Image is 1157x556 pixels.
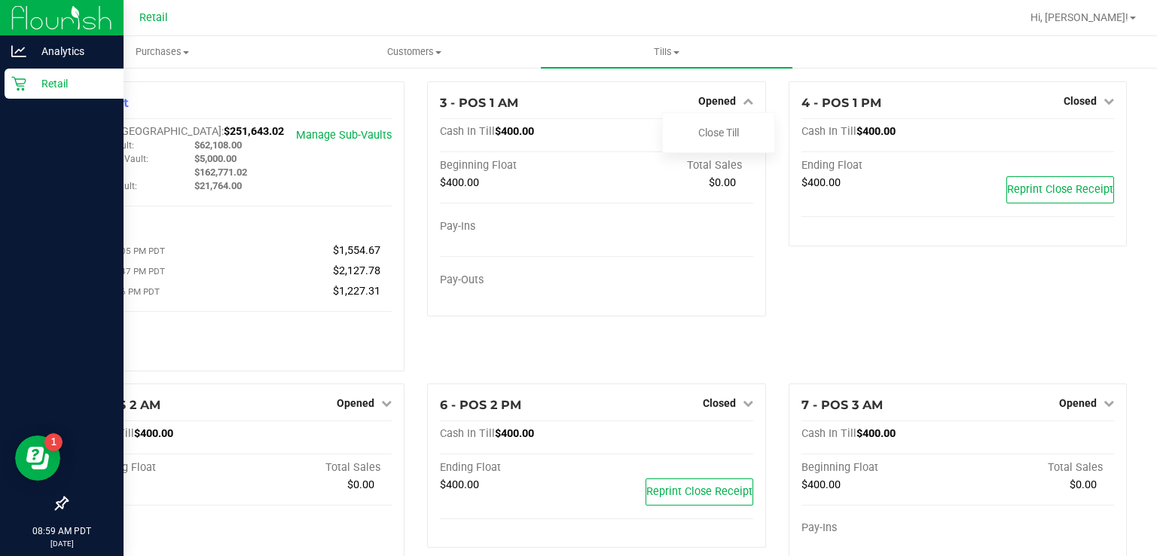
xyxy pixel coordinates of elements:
[440,176,479,189] span: $400.00
[1070,478,1097,491] span: $0.00
[7,538,117,549] p: [DATE]
[7,524,117,538] p: 08:59 AM PDT
[856,125,896,138] span: $400.00
[236,461,392,475] div: Total Sales
[333,285,380,298] span: $1,227.31
[440,159,597,173] div: Beginning Float
[79,461,236,475] div: Beginning Float
[698,95,736,107] span: Opened
[79,521,236,535] div: Pay-Ins
[541,45,793,59] span: Tills
[333,244,380,257] span: $1,554.67
[26,75,117,93] p: Retail
[26,42,117,60] p: Analytics
[289,45,540,59] span: Customers
[801,461,958,475] div: Beginning Float
[698,127,739,139] a: Close Till
[79,213,236,227] div: Pay-Ins
[194,153,237,164] span: $5,000.00
[79,125,224,138] span: Cash In [GEOGRAPHIC_DATA]:
[1064,95,1097,107] span: Closed
[440,220,597,234] div: Pay-Ins
[194,139,242,151] span: $62,108.00
[440,125,495,138] span: Cash In Till
[801,478,841,491] span: $400.00
[44,433,63,451] iframe: Resource center unread badge
[440,478,479,491] span: $400.00
[1007,183,1113,196] span: Reprint Close Receipt
[541,36,793,68] a: Tills
[801,427,856,440] span: Cash In Till
[134,427,173,440] span: $400.00
[703,397,736,409] span: Closed
[15,435,60,481] iframe: Resource center
[440,96,518,110] span: 3 - POS 1 AM
[495,427,534,440] span: $400.00
[801,521,958,535] div: Pay-Ins
[801,159,958,173] div: Ending Float
[37,45,288,59] span: Purchases
[440,461,597,475] div: Ending Float
[79,328,236,341] div: Pay-Outs
[11,44,26,59] inline-svg: Analytics
[333,264,380,277] span: $2,127.78
[36,36,288,68] a: Purchases
[288,36,541,68] a: Customers
[224,125,284,138] span: $251,643.02
[646,478,753,506] button: Reprint Close Receipt
[957,461,1114,475] div: Total Sales
[1059,397,1097,409] span: Opened
[801,96,881,110] span: 4 - POS 1 PM
[337,397,374,409] span: Opened
[194,166,247,178] span: $162,771.02
[646,485,753,498] span: Reprint Close Receipt
[495,125,534,138] span: $400.00
[347,478,374,491] span: $0.00
[440,273,597,287] div: Pay-Outs
[194,180,242,191] span: $21,764.00
[139,11,168,24] span: Retail
[1030,11,1128,23] span: Hi, [PERSON_NAME]!
[597,159,753,173] div: Total Sales
[709,176,736,189] span: $0.00
[440,427,495,440] span: Cash In Till
[296,129,392,142] a: Manage Sub-Vaults
[856,427,896,440] span: $400.00
[801,125,856,138] span: Cash In Till
[801,176,841,189] span: $400.00
[1006,176,1114,203] button: Reprint Close Receipt
[801,398,883,412] span: 7 - POS 3 AM
[440,398,521,412] span: 6 - POS 2 PM
[11,76,26,91] inline-svg: Retail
